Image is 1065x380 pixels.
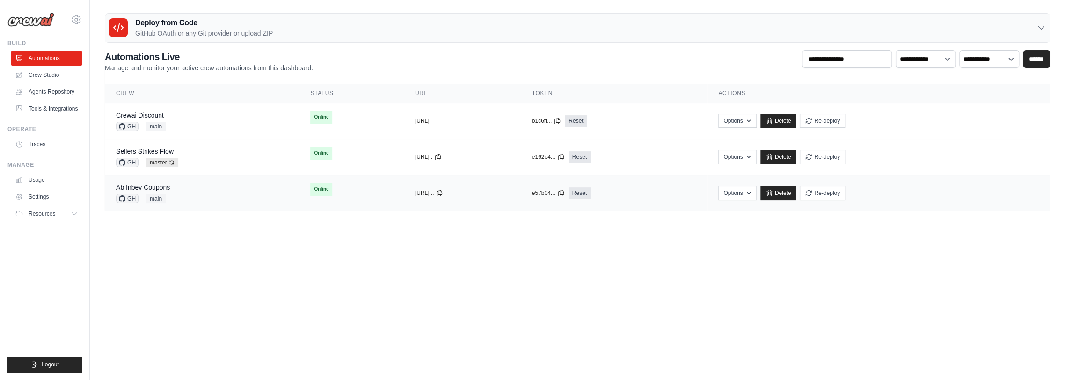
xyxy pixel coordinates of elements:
[569,151,591,163] a: Reset
[718,150,756,164] button: Options
[105,84,299,103] th: Crew
[42,361,59,368] span: Logout
[760,150,796,164] a: Delete
[146,158,178,167] span: master
[718,114,756,128] button: Options
[7,13,54,27] img: Logo
[310,147,332,160] span: Online
[760,186,796,200] a: Delete
[800,114,845,128] button: Re-deploy
[105,50,313,63] h2: Automations Live
[800,186,845,200] button: Re-deploy
[532,153,565,161] button: e162e4...
[569,187,591,199] a: Reset
[135,17,273,29] h3: Deploy from Code
[116,122,139,131] span: GH
[146,122,166,131] span: main
[146,194,166,203] span: main
[7,39,82,47] div: Build
[11,84,82,99] a: Agents Repository
[760,114,796,128] a: Delete
[29,210,55,217] span: Resources
[11,101,82,116] a: Tools & Integrations
[116,194,139,203] span: GH
[532,117,561,125] button: b1c6ff...
[718,186,756,200] button: Options
[404,84,521,103] th: URL
[565,115,587,127] a: Reset
[521,84,708,103] th: Token
[532,189,565,197] button: e57b04...
[7,126,82,133] div: Operate
[135,29,273,38] p: GitHub OAuth or any Git provider or upload ZIP
[800,150,845,164] button: Re-deploy
[7,357,82,373] button: Logout
[299,84,403,103] th: Status
[11,206,82,221] button: Resources
[116,184,170,191] a: Ab Inbev Coupons
[11,172,82,187] a: Usage
[310,183,332,196] span: Online
[310,111,332,124] span: Online
[11,51,82,66] a: Automations
[105,63,313,73] p: Manage and monitor your active crew automations from this dashboard.
[116,112,164,119] a: Crewai Discount
[116,148,174,155] a: Sellers Strikes Flow
[11,189,82,204] a: Settings
[11,137,82,152] a: Traces
[11,67,82,82] a: Crew Studio
[116,158,139,167] span: GH
[7,161,82,169] div: Manage
[707,84,1050,103] th: Actions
